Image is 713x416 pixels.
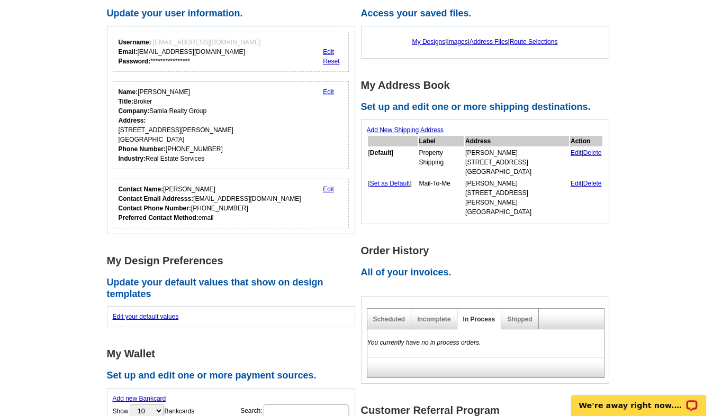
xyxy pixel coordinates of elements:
[412,38,446,45] a: My Designs
[367,126,444,134] a: Add New Shipping Address
[510,38,558,45] a: Route Selections
[465,147,569,177] td: [PERSON_NAME] [STREET_ADDRESS] [GEOGRAPHIC_DATA]
[119,184,301,223] div: [PERSON_NAME] [EMAIL_ADDRESS][DOMAIN_NAME] [PHONE_NUMBER] email
[119,117,146,124] strong: Address:
[119,58,151,65] strong: Password:
[113,313,179,320] a: Edit your default values
[107,255,361,266] h1: My Design Preferences
[119,87,233,163] div: [PERSON_NAME] Broker Samia Realty Group [STREET_ADDRESS][PERSON_NAME] [GEOGRAPHIC_DATA] [PHONE_NU...
[119,98,133,105] strong: Title:
[323,48,334,56] a: Edit
[119,155,146,162] strong: Industry:
[119,88,138,96] strong: Name:
[361,80,615,91] h1: My Address Book
[119,107,150,115] strong: Company:
[370,180,410,187] a: Set as Default
[470,38,508,45] a: Address Files
[463,316,495,323] a: In Process
[323,88,334,96] a: Edit
[419,136,464,146] th: Label
[119,39,151,46] strong: Username:
[119,48,138,56] strong: Email:
[361,101,615,113] h2: Set up and edit one or more shipping destinations.
[570,178,602,217] td: |
[119,145,166,153] strong: Phone Number:
[583,180,602,187] a: Delete
[419,147,464,177] td: Property Shipping
[417,316,450,323] a: Incomplete
[447,38,467,45] a: Images
[113,179,349,228] div: Who should we contact regarding order issues?
[113,81,349,169] div: Your personal details.
[570,147,602,177] td: |
[361,405,615,416] h1: Customer Referral Program
[107,348,361,359] h1: My Wallet
[107,277,361,300] h2: Update your default values that show on design templates
[367,32,603,52] div: | | |
[465,178,569,217] td: [PERSON_NAME] [STREET_ADDRESS][PERSON_NAME] [GEOGRAPHIC_DATA]
[367,339,481,346] em: You currently have no in process orders.
[107,8,361,20] h2: Update your user information.
[571,180,582,187] a: Edit
[323,58,339,65] a: Reset
[119,186,164,193] strong: Contact Name:
[119,205,191,212] strong: Contact Phone Number:
[570,136,602,146] th: Action
[113,395,166,402] a: Add new Bankcard
[564,383,713,416] iframe: LiveChat chat widget
[153,39,260,46] span: [EMAIL_ADDRESS][DOMAIN_NAME]
[368,178,418,217] td: [ ]
[361,267,615,279] h2: All of your invoices.
[113,32,349,72] div: Your login information.
[571,149,582,156] a: Edit
[373,316,405,323] a: Scheduled
[583,149,602,156] a: Delete
[119,214,198,221] strong: Preferred Contact Method:
[119,195,194,202] strong: Contact Email Addresss:
[361,8,615,20] h2: Access your saved files.
[323,186,334,193] a: Edit
[465,136,569,146] th: Address
[368,147,418,177] td: [ ]
[107,370,361,382] h2: Set up and edit one or more payment sources.
[419,178,464,217] td: Mail-To-Me
[507,316,532,323] a: Shipped
[370,149,392,156] b: Default
[361,245,615,256] h1: Order History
